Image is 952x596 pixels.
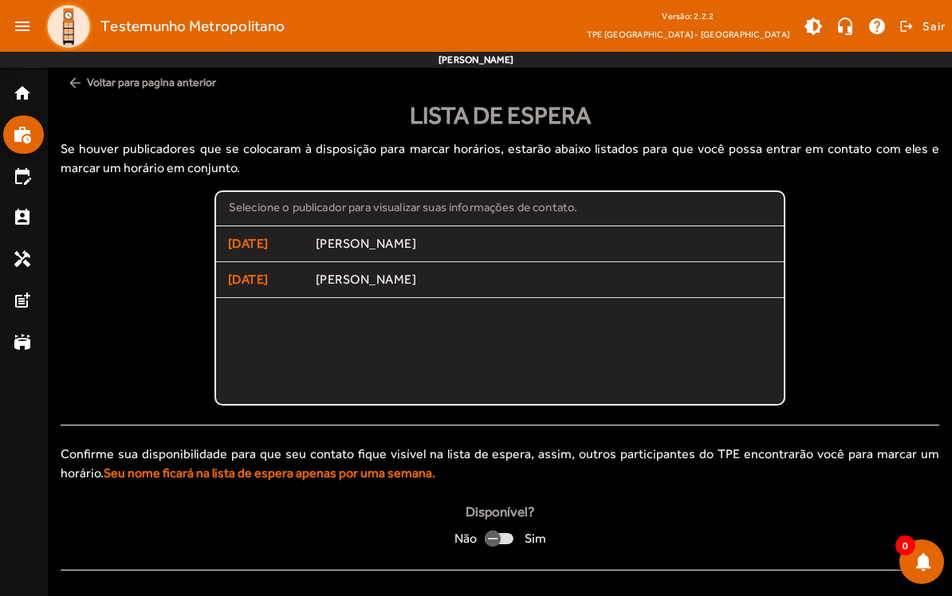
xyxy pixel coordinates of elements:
mat-icon: arrow_back [67,75,83,91]
strong: Seu nome ficará na lista de espera apenas por uma semana. [104,465,435,480]
span: [DATE] [228,234,304,253]
span: Sim [525,529,546,548]
span: [PERSON_NAME] [316,272,772,288]
span: Não [454,529,477,548]
p: Se houver publicadores que se colocaram à disposição para marcar horários, estarão abaixo listado... [61,139,939,178]
mat-icon: edit_calendar [13,167,32,186]
div: Selecione o publicador para visualizar suas informações de contato. [229,198,771,216]
strong: Disponível? [466,502,535,523]
mat-icon: stadium [13,332,32,351]
span: TPE [GEOGRAPHIC_DATA] - [GEOGRAPHIC_DATA] [587,26,789,42]
span: [DATE] [228,270,304,289]
span: [PERSON_NAME] [316,236,772,253]
img: Logo TPE [45,2,92,50]
span: Sair [922,14,946,39]
mat-icon: handyman [13,249,32,269]
div: Confirme sua disponibilidade para que seu contato fique visível na lista de espera, assim, outros... [61,445,939,483]
mat-icon: menu [6,10,38,42]
div: Versão: 2.2.2 [587,6,789,26]
button: Sair [897,14,946,38]
span: Voltar para pagina anterior [61,68,939,97]
span: 0 [895,535,915,555]
span: Testemunho Metropolitano [100,14,285,39]
mat-icon: perm_contact_calendar [13,208,32,227]
div: Lista de espera [61,97,939,133]
mat-icon: work_history [13,125,32,144]
mat-icon: home [13,84,32,103]
a: Testemunho Metropolitano [38,2,285,50]
mat-icon: post_add [13,291,32,310]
